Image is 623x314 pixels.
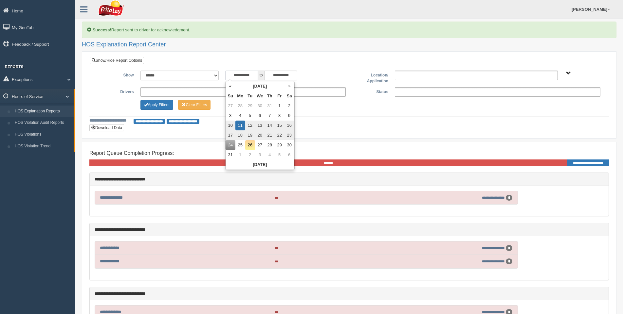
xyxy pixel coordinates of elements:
td: 23 [284,130,294,140]
label: Show [95,71,137,78]
td: 3 [226,111,235,121]
th: Mo [235,91,245,101]
td: 28 [235,101,245,111]
td: 3 [255,150,265,160]
td: 14 [265,121,275,130]
td: 2 [284,101,294,111]
th: Fr [275,91,284,101]
a: HOS Explanation Reports [12,106,74,117]
a: Show/Hide Report Options [90,57,144,64]
td: 20 [255,130,265,140]
td: 28 [265,140,275,150]
td: 2 [245,150,255,160]
button: Change Filter Options [178,100,211,110]
button: Change Filter Options [140,100,173,110]
td: 1 [235,150,245,160]
td: 5 [275,150,284,160]
th: Th [265,91,275,101]
td: 11 [235,121,245,130]
td: 10 [226,121,235,130]
td: 24 [226,140,235,150]
b: Success! [93,27,111,32]
span: to [258,71,265,80]
td: 6 [255,111,265,121]
td: 8 [275,111,284,121]
td: 18 [235,130,245,140]
th: [DATE] [226,160,294,170]
td: 27 [255,140,265,150]
td: 26 [245,140,255,150]
td: 4 [235,111,245,121]
td: 19 [245,130,255,140]
td: 21 [265,130,275,140]
td: 9 [284,111,294,121]
td: 4 [265,150,275,160]
td: 15 [275,121,284,130]
td: 1 [275,101,284,111]
td: 6 [284,150,294,160]
h4: Report Queue Completion Progress: [89,150,609,156]
td: 27 [226,101,235,111]
a: HOS Violation Audit Reports [12,117,74,129]
th: Tu [245,91,255,101]
td: 13 [255,121,265,130]
td: 22 [275,130,284,140]
th: « [226,81,235,91]
td: 31 [265,101,275,111]
label: Location/ Application [349,71,392,84]
th: We [255,91,265,101]
td: 29 [275,140,284,150]
label: Status [349,87,392,95]
button: Download Data [89,124,124,131]
h2: HOS Explanation Report Center [82,41,616,48]
td: 25 [235,140,245,150]
div: Report sent to driver for acknowledgment. [82,22,616,38]
label: Drivers [95,87,137,95]
th: [DATE] [235,81,284,91]
td: 7 [265,111,275,121]
th: Sa [284,91,294,101]
td: 5 [245,111,255,121]
th: Su [226,91,235,101]
td: 30 [284,140,294,150]
td: 12 [245,121,255,130]
td: 30 [255,101,265,111]
a: HOS Violation Trend [12,140,74,152]
td: 31 [226,150,235,160]
td: 17 [226,130,235,140]
td: 29 [245,101,255,111]
th: » [284,81,294,91]
td: 16 [284,121,294,130]
a: HOS Violations [12,129,74,140]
